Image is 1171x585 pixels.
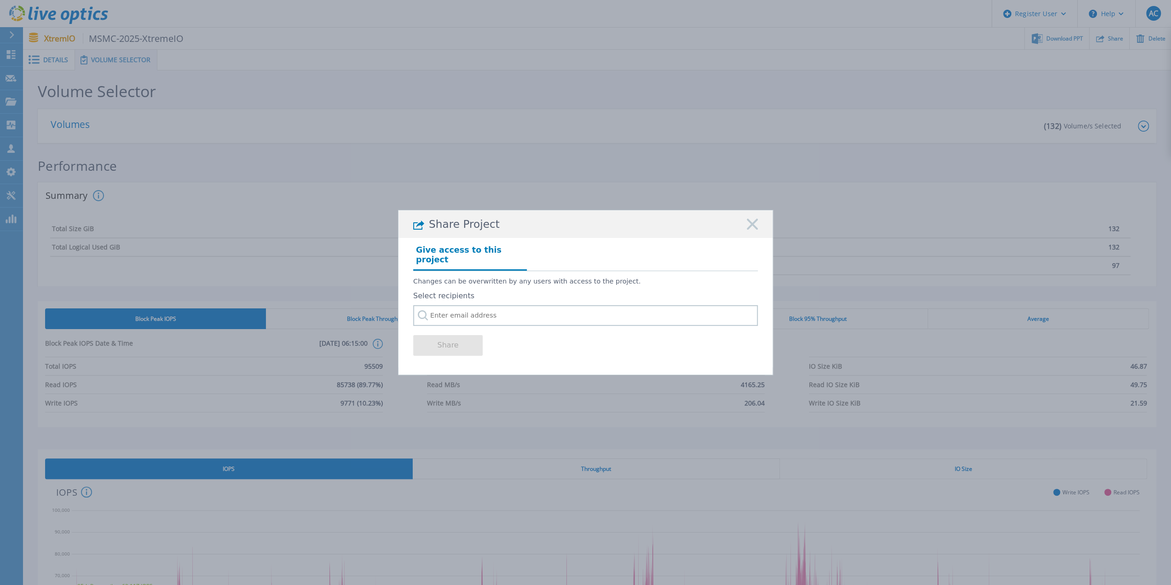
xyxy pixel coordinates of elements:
[413,278,758,285] p: Changes can be overwritten by any users with access to the project.
[413,292,758,300] label: Select recipients
[413,335,483,356] button: Share
[413,243,527,270] h4: Give access to this project
[413,305,758,326] input: Enter email address
[429,218,500,231] span: Share Project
